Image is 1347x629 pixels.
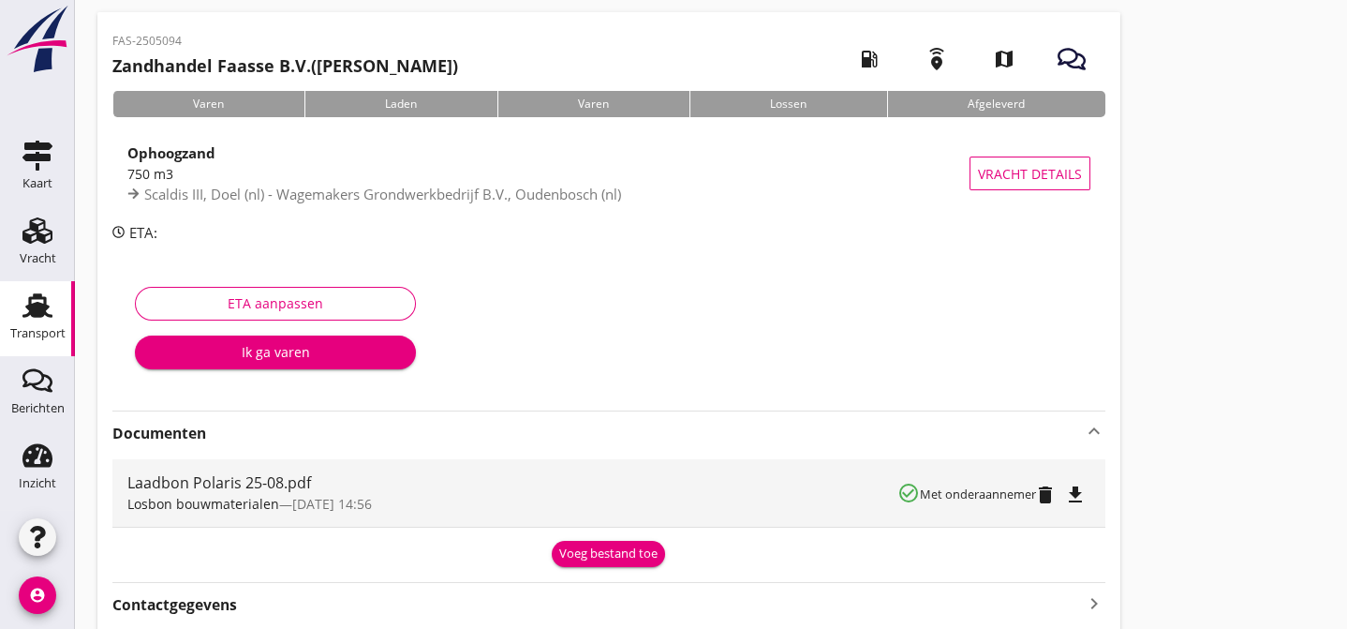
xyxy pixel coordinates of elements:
[970,157,1090,190] button: Vracht details
[112,423,1083,444] strong: Documenten
[978,164,1082,184] span: Vracht details
[920,486,1036,502] small: Met onderaannemer
[135,336,416,369] button: Ik ga varen
[292,495,372,513] span: [DATE] 14:56
[127,495,279,513] span: Losbon bouwmaterialen
[1083,591,1105,616] i: keyboard_arrow_right
[689,91,887,117] div: Lossen
[127,494,897,514] div: —
[127,164,970,184] div: 750 m3
[112,33,458,50] p: FAS-2505094
[112,53,458,79] h2: ([PERSON_NAME])
[150,342,401,362] div: Ik ga varen
[127,472,897,494] div: Laadbon Polaris 25-08.pdf
[843,33,896,85] i: local_gas_station
[151,293,400,313] div: ETA aanpassen
[978,33,1030,85] i: map
[19,477,56,489] div: Inzicht
[1064,484,1087,506] i: file_download
[112,594,237,616] strong: Contactgegevens
[497,91,689,117] div: Varen
[10,327,66,339] div: Transport
[112,91,304,117] div: Varen
[11,402,65,414] div: Berichten
[897,482,920,504] i: check_circle_outline
[19,577,56,614] i: account_circle
[112,54,311,77] strong: Zandhandel Faasse B.V.
[559,545,658,563] div: Voeg bestand toe
[887,91,1105,117] div: Afgeleverd
[552,541,665,567] button: Voeg bestand toe
[304,91,497,117] div: Laden
[1034,484,1057,506] i: delete
[112,132,1105,215] a: Ophoogzand750 m3Scaldis III, Doel (nl) - Wagemakers Grondwerkbedrijf B.V., Oudenbosch (nl)Vracht ...
[22,177,52,189] div: Kaart
[910,33,963,85] i: emergency_share
[127,143,215,162] strong: Ophoogzand
[20,252,56,264] div: Vracht
[4,5,71,74] img: logo-small.a267ee39.svg
[129,223,157,242] span: ETA:
[144,185,621,203] span: Scaldis III, Doel (nl) - Wagemakers Grondwerkbedrijf B.V., Oudenbosch (nl)
[135,287,416,321] button: ETA aanpassen
[1083,420,1105,442] i: keyboard_arrow_up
